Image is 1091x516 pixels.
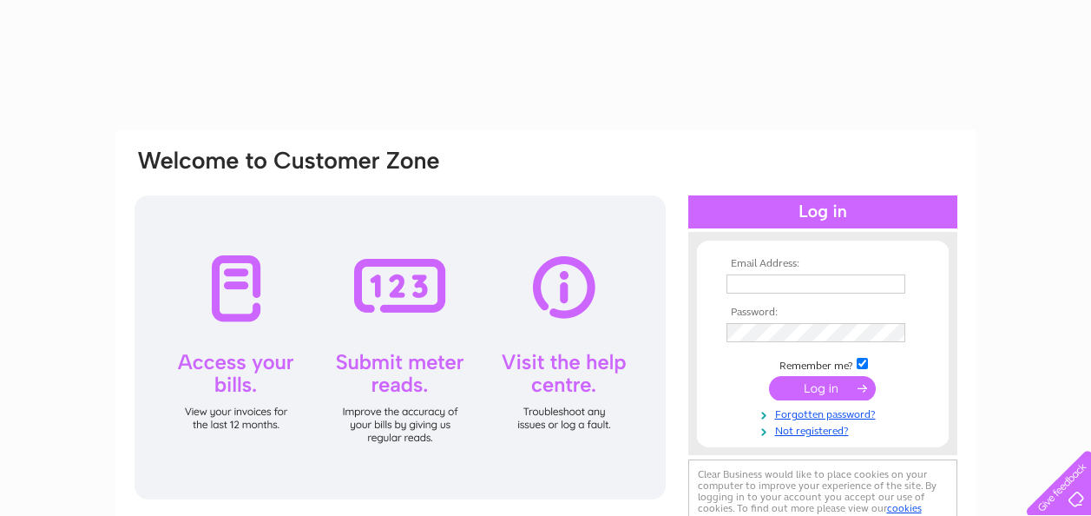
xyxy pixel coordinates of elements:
[726,405,923,421] a: Forgotten password?
[769,376,876,400] input: Submit
[722,258,923,270] th: Email Address:
[726,421,923,438] a: Not registered?
[722,307,923,319] th: Password:
[722,355,923,373] td: Remember me?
